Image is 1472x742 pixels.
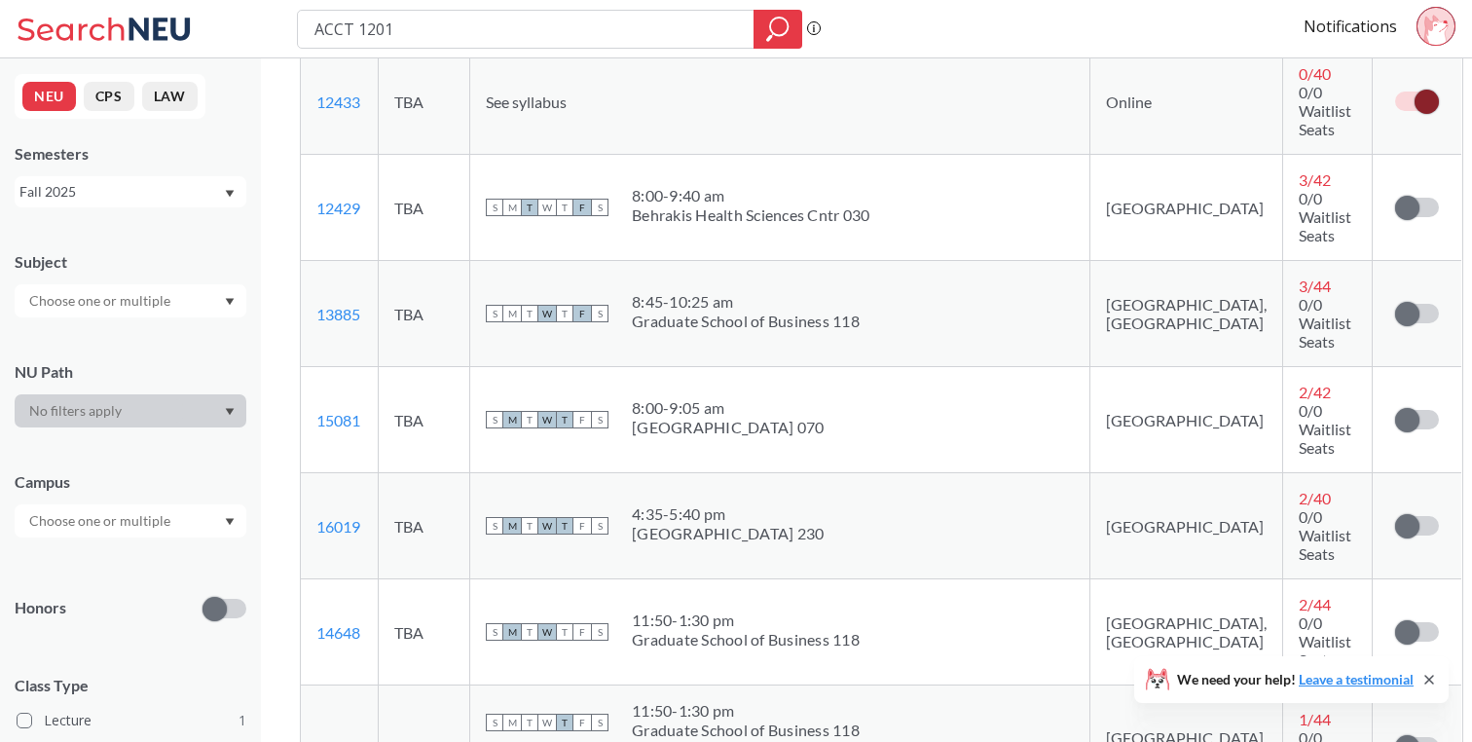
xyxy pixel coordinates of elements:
[379,367,470,473] td: TBA
[379,473,470,579] td: TBA
[591,714,608,731] span: S
[521,517,538,535] span: T
[591,199,608,216] span: S
[632,524,824,543] div: [GEOGRAPHIC_DATA] 230
[538,199,556,216] span: W
[486,305,503,322] span: S
[503,411,521,428] span: M
[503,517,521,535] span: M
[1299,277,1331,295] span: 3 / 44
[1299,64,1331,83] span: 0 / 40
[84,82,134,111] button: CPS
[1299,507,1351,563] span: 0/0 Waitlist Seats
[19,181,223,203] div: Fall 2025
[1299,671,1414,687] a: Leave a testimonial
[591,517,608,535] span: S
[225,408,235,416] svg: Dropdown arrow
[316,517,360,536] a: 16019
[503,623,521,641] span: M
[573,517,591,535] span: F
[521,199,538,216] span: T
[1299,489,1331,507] span: 2 / 40
[1299,295,1351,351] span: 0/0 Waitlist Seats
[486,411,503,428] span: S
[556,199,573,216] span: T
[225,518,235,526] svg: Dropdown arrow
[573,623,591,641] span: F
[316,93,360,111] a: 12433
[316,411,360,429] a: 15081
[521,623,538,641] span: T
[632,701,860,721] div: 11:50 - 1:30 pm
[591,305,608,322] span: S
[632,611,860,630] div: 11:50 - 1:30 pm
[486,714,503,731] span: S
[632,312,860,331] div: Graduate School of Business 118
[19,289,183,313] input: Choose one or multiple
[632,721,860,740] div: Graduate School of Business 118
[556,305,573,322] span: T
[556,714,573,731] span: T
[556,517,573,535] span: T
[225,298,235,306] svg: Dropdown arrow
[239,710,246,731] span: 1
[1089,473,1282,579] td: [GEOGRAPHIC_DATA]
[379,49,470,155] td: TBA
[1177,673,1414,686] span: We need your help!
[1299,383,1331,401] span: 2 / 42
[1299,710,1331,728] span: 1 / 44
[379,579,470,686] td: TBA
[15,251,246,273] div: Subject
[142,82,198,111] button: LAW
[15,361,246,383] div: NU Path
[1299,595,1331,613] span: 2 / 44
[521,305,538,322] span: T
[521,411,538,428] span: T
[15,176,246,207] div: Fall 2025Dropdown arrow
[15,471,246,493] div: Campus
[1089,49,1282,155] td: Online
[379,261,470,367] td: TBA
[632,186,869,205] div: 8:00 - 9:40 am
[556,623,573,641] span: T
[1299,170,1331,189] span: 3 / 42
[1089,579,1282,686] td: [GEOGRAPHIC_DATA], [GEOGRAPHIC_DATA]
[486,517,503,535] span: S
[1089,261,1282,367] td: [GEOGRAPHIC_DATA], [GEOGRAPHIC_DATA]
[538,623,556,641] span: W
[1299,401,1351,457] span: 0/0 Waitlist Seats
[632,504,824,524] div: 4:35 - 5:40 pm
[1089,155,1282,261] td: [GEOGRAPHIC_DATA]
[316,199,360,217] a: 12429
[591,623,608,641] span: S
[15,284,246,317] div: Dropdown arrow
[538,305,556,322] span: W
[15,394,246,427] div: Dropdown arrow
[503,305,521,322] span: M
[15,597,66,619] p: Honors
[316,623,360,642] a: 14648
[379,155,470,261] td: TBA
[538,714,556,731] span: W
[486,93,567,111] span: See syllabus
[316,305,360,323] a: 13885
[1089,367,1282,473] td: [GEOGRAPHIC_DATA]
[573,411,591,428] span: F
[17,708,246,733] label: Lecture
[538,517,556,535] span: W
[15,143,246,165] div: Semesters
[591,411,608,428] span: S
[556,411,573,428] span: T
[15,675,246,696] span: Class Type
[632,292,860,312] div: 8:45 - 10:25 am
[503,199,521,216] span: M
[632,418,824,437] div: [GEOGRAPHIC_DATA] 070
[1299,613,1351,669] span: 0/0 Waitlist Seats
[632,630,860,649] div: Graduate School of Business 118
[19,509,183,533] input: Choose one or multiple
[754,10,802,49] div: magnifying glass
[1304,16,1397,37] a: Notifications
[538,411,556,428] span: W
[22,82,76,111] button: NEU
[503,714,521,731] span: M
